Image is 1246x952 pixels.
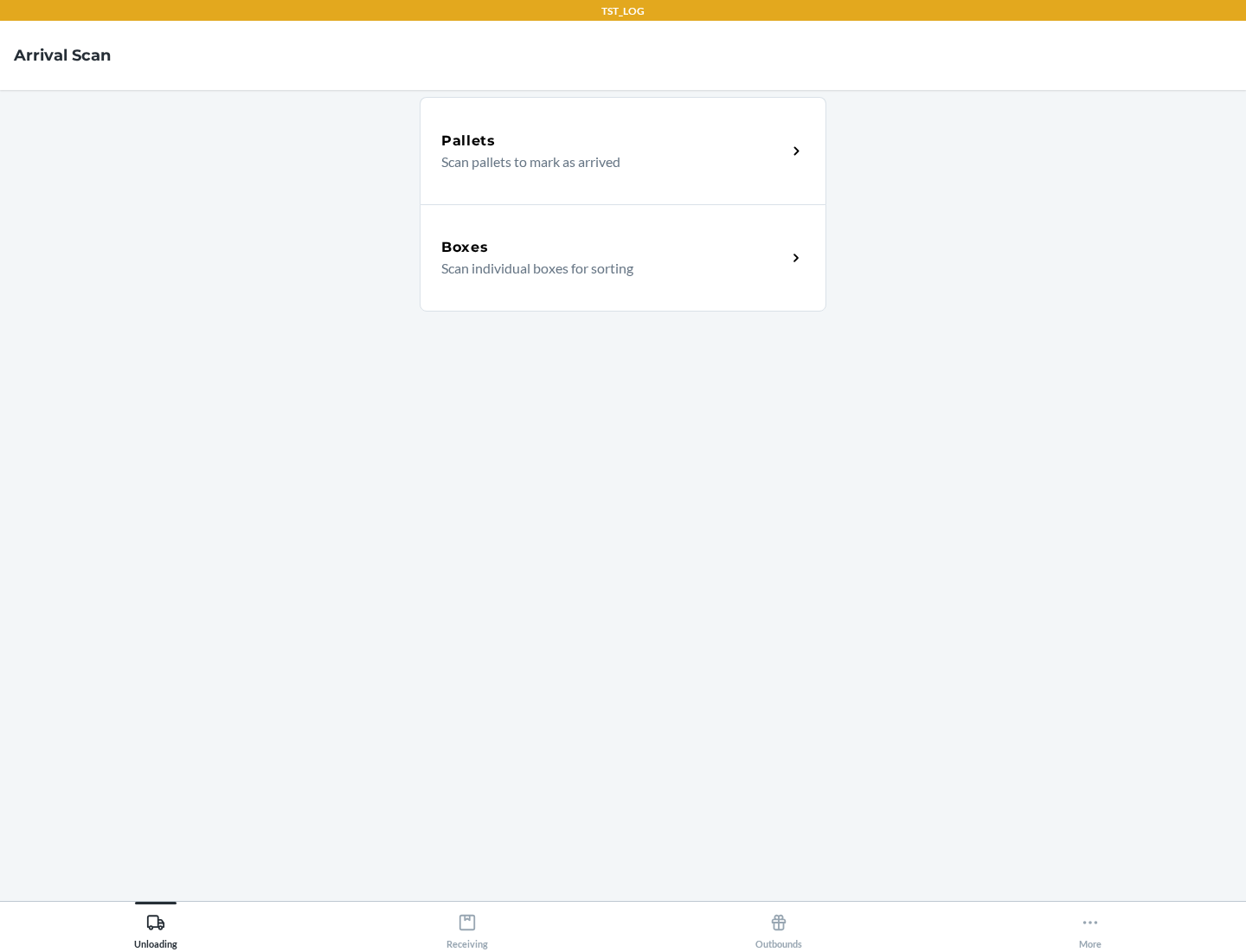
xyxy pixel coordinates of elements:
h4: Arrival Scan [14,44,111,67]
h5: Pallets [441,131,496,151]
div: More [1079,906,1101,949]
button: Outbounds [623,902,934,949]
div: Outbounds [755,906,802,949]
p: TST_LOG [601,3,645,19]
a: PalletsScan pallets to mark as arrived [420,97,826,204]
button: More [934,902,1246,949]
p: Scan individual boxes for sorting [441,258,773,279]
h5: Boxes [441,237,489,258]
p: Scan pallets to mark as arrived [441,151,773,172]
button: Receiving [311,902,623,949]
div: Receiving [446,906,488,949]
div: Unloading [134,906,177,949]
a: BoxesScan individual boxes for sorting [420,204,826,312]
